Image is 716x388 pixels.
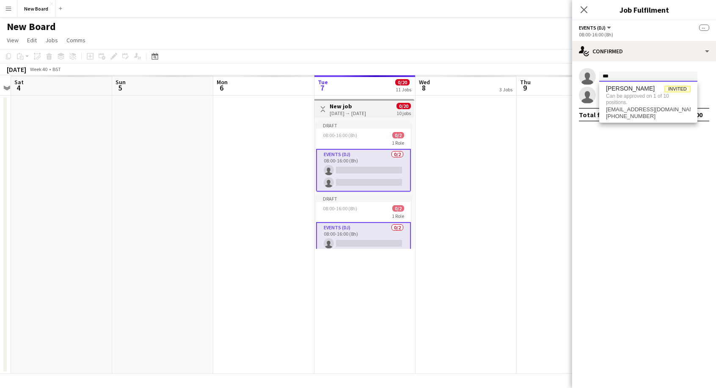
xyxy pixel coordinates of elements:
app-job-card: Draft08:00-16:00 (8h)0/21 RoleEvents (DJ)0/208:00-16:00 (8h) [316,195,411,265]
div: 08:00-16:00 (8h) [579,31,709,38]
app-card-role: Events (DJ)0/208:00-16:00 (8h) [316,149,411,192]
div: [DATE] → [DATE] [330,110,366,116]
app-job-card: Draft08:00-16:00 (8h)0/21 RoleEvents (DJ)0/208:00-16:00 (8h) [316,122,411,192]
span: 7 [317,83,328,93]
span: jnrmongi16@gmail.com [606,106,691,113]
div: Draft [316,195,411,202]
span: 0/20 [397,103,411,109]
span: Wed [419,78,430,86]
span: Wayne Jongwe [606,85,655,92]
span: Thu [520,78,531,86]
div: 10 jobs [397,109,411,116]
span: Mon [217,78,228,86]
div: Draft [316,122,411,129]
span: Events (DJ) [579,25,606,31]
span: 9 [519,83,531,93]
div: 11 Jobs [396,86,411,93]
h1: New Board [7,20,56,33]
a: Edit [24,35,40,46]
div: BST [52,66,61,72]
span: 08:00-16:00 (8h) [323,205,357,212]
span: +36304172931 [606,113,691,120]
a: Jobs [42,35,61,46]
div: Confirmed [572,41,716,61]
a: Comms [63,35,89,46]
span: Sat [14,78,24,86]
span: 5 [114,83,126,93]
span: Week 40 [28,66,49,72]
span: Invited [664,86,691,92]
span: Comms [66,36,85,44]
span: 0/2 [392,205,404,212]
span: 0/2 [392,132,404,138]
span: Jobs [45,36,58,44]
div: [DATE] [7,65,26,74]
span: Tue [318,78,328,86]
span: 1 Role [392,213,404,219]
button: New Board [17,0,55,17]
h3: New job [330,102,366,110]
span: -- [699,25,709,31]
span: 4 [13,83,24,93]
span: 1 Role [392,140,404,146]
app-card-role: Events (DJ)0/208:00-16:00 (8h) [316,222,411,265]
span: 0/20 [395,79,410,85]
span: Can be approved on 1 of 10 positions. [606,92,691,106]
span: 8 [418,83,430,93]
h3: Job Fulfilment [572,4,716,15]
span: Edit [27,36,37,44]
div: 3 Jobs [499,86,512,93]
span: Sun [116,78,126,86]
span: 6 [215,83,228,93]
button: Events (DJ) [579,25,612,31]
span: View [7,36,19,44]
div: Total fee [579,110,608,119]
span: 08:00-16:00 (8h) [323,132,357,138]
a: View [3,35,22,46]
